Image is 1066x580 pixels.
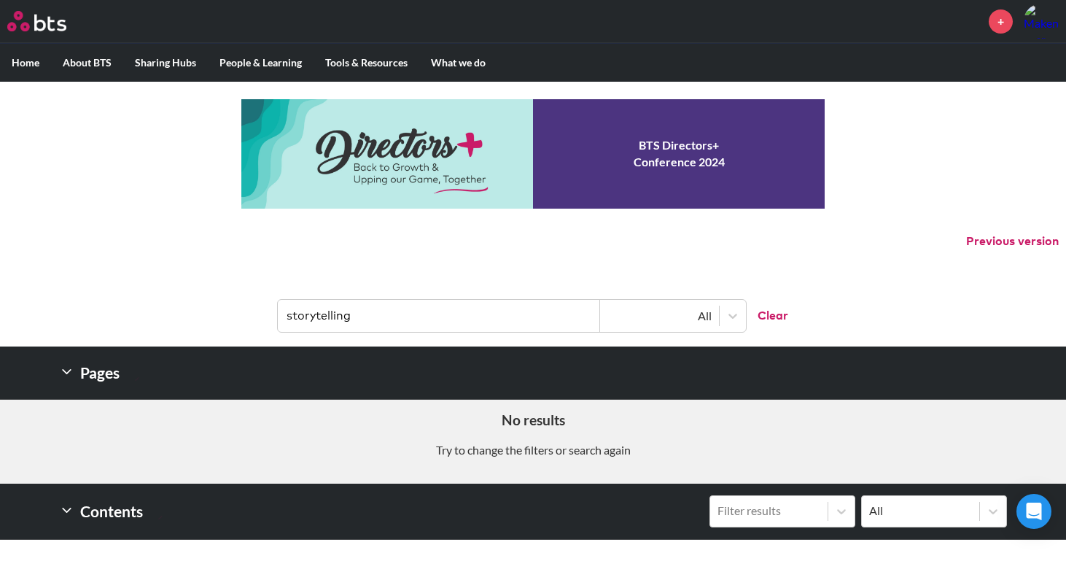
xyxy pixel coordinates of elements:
[314,44,419,82] label: Tools & Resources
[966,233,1059,250] button: Previous version
[59,358,140,387] h2: Pages
[746,300,788,332] button: Clear
[869,503,972,519] div: All
[989,9,1013,34] a: +
[241,99,825,209] a: Conference 2024
[607,308,712,324] div: All
[7,11,66,31] img: BTS Logo
[11,442,1055,458] p: Try to change the filters or search again
[51,44,123,82] label: About BTS
[1024,4,1059,39] a: Profile
[208,44,314,82] label: People & Learning
[419,44,497,82] label: What we do
[1024,4,1059,39] img: Makenzie Brandon
[11,411,1055,430] h5: No results
[59,495,163,527] h2: Contents
[278,300,600,332] input: Find contents, pages and demos...
[123,44,208,82] label: Sharing Hubs
[7,11,93,31] a: Go home
[1016,494,1051,529] div: Open Intercom Messenger
[717,503,820,519] div: Filter results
